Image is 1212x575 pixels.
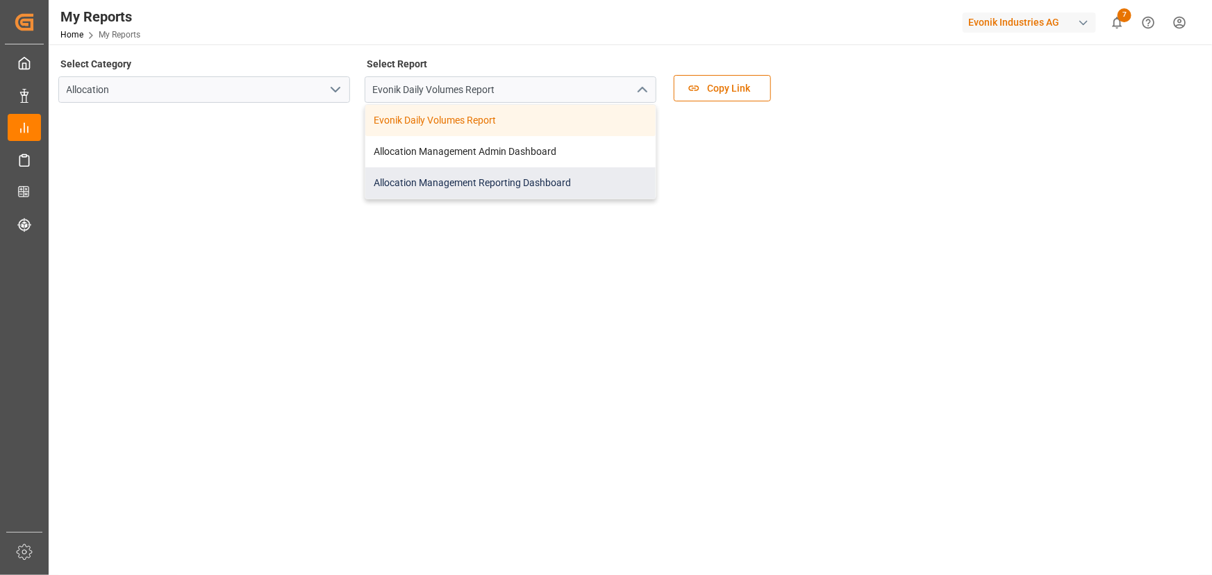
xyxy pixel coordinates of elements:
[963,12,1096,33] div: Evonik Industries AG
[1118,8,1131,22] span: 7
[324,79,345,101] button: open menu
[365,76,656,103] input: Type to search/select
[365,167,656,199] div: Allocation Management Reporting Dashboard
[365,136,656,167] div: Allocation Management Admin Dashboard
[60,6,140,27] div: My Reports
[365,54,430,74] label: Select Report
[58,54,134,74] label: Select Category
[963,9,1102,35] button: Evonik Industries AG
[365,105,656,136] div: Evonik Daily Volumes Report
[58,76,350,103] input: Type to search/select
[1102,7,1133,38] button: show 7 new notifications
[674,75,771,101] button: Copy Link
[60,30,83,40] a: Home
[631,79,651,101] button: close menu
[1133,7,1164,38] button: Help Center
[700,81,757,96] span: Copy Link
